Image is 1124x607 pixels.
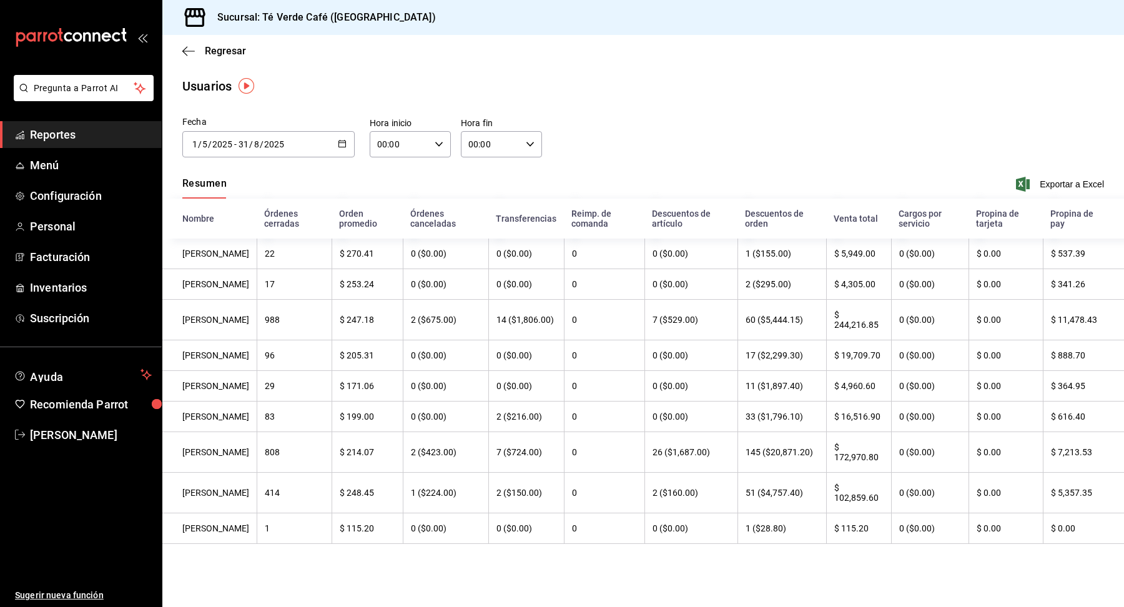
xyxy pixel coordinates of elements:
th: $ 5,357.35 [1043,473,1124,513]
th: [PERSON_NAME] [162,473,257,513]
span: Reportes [30,126,152,143]
th: [PERSON_NAME] [162,432,257,473]
th: Descuentos de orden [737,199,826,239]
div: Fecha [182,116,355,129]
th: [PERSON_NAME] [162,239,257,269]
th: $ 270.41 [332,239,403,269]
th: 0 ($0.00) [644,269,737,300]
th: Órdenes cerradas [257,199,332,239]
th: $ 115.20 [826,513,891,544]
button: Exportar a Excel [1018,177,1104,192]
th: 26 ($1,687.00) [644,432,737,473]
th: 83 [257,402,332,432]
th: $ 7,213.53 [1043,432,1124,473]
th: 0 ($0.00) [488,239,564,269]
th: 0 ($0.00) [488,513,564,544]
span: Configuración [30,187,152,204]
th: 0 ($0.00) [891,269,969,300]
th: [PERSON_NAME] [162,513,257,544]
th: Órdenes canceladas [403,199,488,239]
th: 7 ($529.00) [644,300,737,340]
th: 0 ($0.00) [488,340,564,371]
th: [PERSON_NAME] [162,402,257,432]
button: Tooltip marker [239,78,254,94]
th: $ 214.07 [332,432,403,473]
span: Sugerir nueva función [15,589,152,602]
th: 51 ($4,757.40) [737,473,826,513]
th: 808 [257,432,332,473]
th: 22 [257,239,332,269]
th: Venta total [826,199,891,239]
span: Recomienda Parrot [30,396,152,413]
th: 1 ($28.80) [737,513,826,544]
th: 0 ($0.00) [891,473,969,513]
th: $ 199.00 [332,402,403,432]
span: - [234,139,237,149]
th: $ 0.00 [1043,513,1124,544]
th: $ 247.18 [332,300,403,340]
span: / [198,139,202,149]
th: Propina de pay [1043,199,1124,239]
th: 96 [257,340,332,371]
h3: Sucursal: Té Verde Café ([GEOGRAPHIC_DATA]) [207,10,436,25]
span: / [249,139,253,149]
th: $ 205.31 [332,340,403,371]
th: 0 ($0.00) [891,239,969,269]
th: 2 ($423.00) [403,432,488,473]
th: 0 ($0.00) [403,402,488,432]
th: 17 ($2,299.30) [737,340,826,371]
span: Ayuda [30,367,136,382]
th: Transferencias [488,199,564,239]
span: / [208,139,212,149]
th: 0 ($0.00) [891,371,969,402]
th: $ 364.95 [1043,371,1124,402]
label: Hora inicio [370,119,451,127]
span: Regresar [205,45,246,57]
th: 0 ($0.00) [644,513,737,544]
th: 0 ($0.00) [891,340,969,371]
th: 0 ($0.00) [891,432,969,473]
th: 14 ($1,806.00) [488,300,564,340]
th: $ 11,478.43 [1043,300,1124,340]
th: $ 341.26 [1043,269,1124,300]
span: Menú [30,157,152,174]
th: 0 [564,239,645,269]
th: [PERSON_NAME] [162,371,257,402]
th: $ 616.40 [1043,402,1124,432]
th: 2 ($150.00) [488,473,564,513]
th: 1 ($224.00) [403,473,488,513]
th: 60 ($5,444.15) [737,300,826,340]
input: Day [238,139,249,149]
th: Nombre [162,199,257,239]
th: $ 244,216.85 [826,300,891,340]
th: 0 ($0.00) [644,402,737,432]
span: Suscripción [30,310,152,327]
th: 0 [564,371,645,402]
th: 0 [564,402,645,432]
span: [PERSON_NAME] [30,427,152,443]
input: Month [254,139,260,149]
th: 0 [564,300,645,340]
th: 29 [257,371,332,402]
span: Inventarios [30,279,152,296]
th: 0 ($0.00) [891,402,969,432]
th: $ 0.00 [969,239,1043,269]
th: $ 888.70 [1043,340,1124,371]
th: $ 16,516.90 [826,402,891,432]
button: Resumen [182,177,227,199]
th: $ 0.00 [969,473,1043,513]
button: open_drawer_menu [137,32,147,42]
button: Pregunta a Parrot AI [14,75,154,101]
span: Pregunta a Parrot AI [34,82,134,95]
th: 17 [257,269,332,300]
th: $ 171.06 [332,371,403,402]
th: 0 ($0.00) [891,513,969,544]
span: Facturación [30,249,152,265]
th: $ 0.00 [969,432,1043,473]
th: [PERSON_NAME] [162,300,257,340]
th: $ 5,949.00 [826,239,891,269]
th: $ 4,305.00 [826,269,891,300]
th: 988 [257,300,332,340]
th: 0 ($0.00) [403,269,488,300]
